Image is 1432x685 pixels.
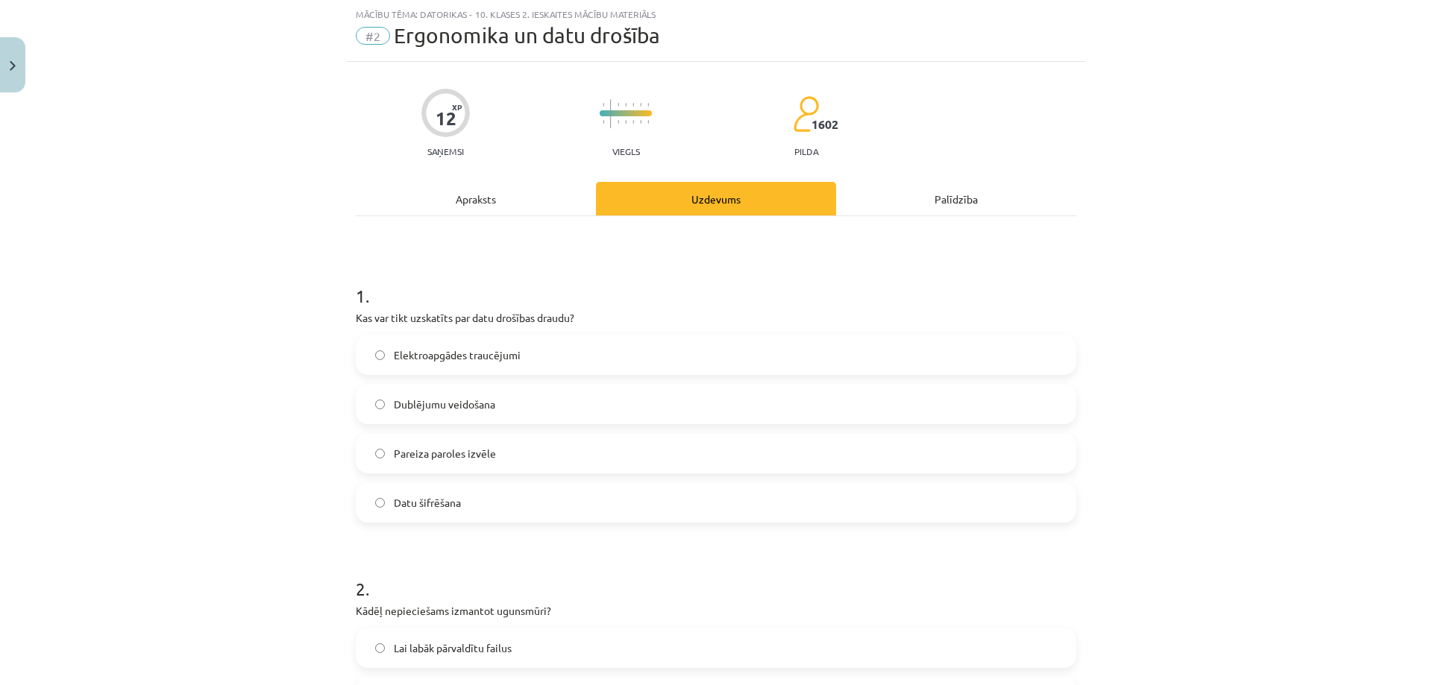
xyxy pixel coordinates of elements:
h1: 2 . [356,552,1076,599]
p: Kas var tikt uzskatīts par datu drošības draudu? [356,310,1076,326]
img: icon-short-line-57e1e144782c952c97e751825c79c345078a6d821885a25fce030b3d8c18986b.svg [632,103,634,107]
img: icon-short-line-57e1e144782c952c97e751825c79c345078a6d821885a25fce030b3d8c18986b.svg [618,103,619,107]
span: #2 [356,27,390,45]
p: Viegls [612,146,640,157]
img: icon-short-line-57e1e144782c952c97e751825c79c345078a6d821885a25fce030b3d8c18986b.svg [647,103,649,107]
div: Mācību tēma: Datorikas - 10. klases 2. ieskaites mācību materiāls [356,9,1076,19]
input: Datu šifrēšana [375,498,385,508]
span: Dublējumu veidošana [394,397,495,412]
img: icon-short-line-57e1e144782c952c97e751825c79c345078a6d821885a25fce030b3d8c18986b.svg [640,103,641,107]
img: icon-short-line-57e1e144782c952c97e751825c79c345078a6d821885a25fce030b3d8c18986b.svg [625,103,626,107]
div: Palīdzība [836,182,1076,215]
img: icon-close-lesson-0947bae3869378f0d4975bcd49f059093ad1ed9edebbc8119c70593378902aed.svg [10,61,16,71]
h1: 1 . [356,259,1076,306]
p: Kādēļ nepieciešams izmantot ugunsmūri? [356,603,1076,619]
img: icon-short-line-57e1e144782c952c97e751825c79c345078a6d821885a25fce030b3d8c18986b.svg [618,120,619,124]
span: XP [452,103,462,111]
img: icon-long-line-d9ea69661e0d244f92f715978eff75569469978d946b2353a9bb055b3ed8787d.svg [610,99,612,128]
img: students-c634bb4e5e11cddfef0936a35e636f08e4e9abd3cc4e673bd6f9a4125e45ecb1.svg [793,95,819,133]
span: Lai labāk pārvaldītu failus [394,640,512,656]
img: icon-short-line-57e1e144782c952c97e751825c79c345078a6d821885a25fce030b3d8c18986b.svg [625,120,626,124]
input: Dublējumu veidošana [375,400,385,409]
span: Datu šifrēšana [394,495,461,511]
img: icon-short-line-57e1e144782c952c97e751825c79c345078a6d821885a25fce030b3d8c18986b.svg [603,120,604,124]
img: icon-short-line-57e1e144782c952c97e751825c79c345078a6d821885a25fce030b3d8c18986b.svg [632,120,634,124]
div: 12 [436,108,456,129]
img: icon-short-line-57e1e144782c952c97e751825c79c345078a6d821885a25fce030b3d8c18986b.svg [647,120,649,124]
input: Pareiza paroles izvēle [375,449,385,458]
span: Ergonomika un datu drošība [394,23,660,48]
div: Uzdevums [596,182,836,215]
p: pilda [794,146,818,157]
input: Elektroapgādes traucējumi [375,350,385,360]
img: icon-short-line-57e1e144782c952c97e751825c79c345078a6d821885a25fce030b3d8c18986b.svg [640,120,641,124]
input: Lai labāk pārvaldītu failus [375,643,385,653]
img: icon-short-line-57e1e144782c952c97e751825c79c345078a6d821885a25fce030b3d8c18986b.svg [603,103,604,107]
span: Elektroapgādes traucējumi [394,347,521,363]
div: Apraksts [356,182,596,215]
p: Saņemsi [421,146,470,157]
span: 1602 [811,118,838,131]
span: Pareiza paroles izvēle [394,446,496,461]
